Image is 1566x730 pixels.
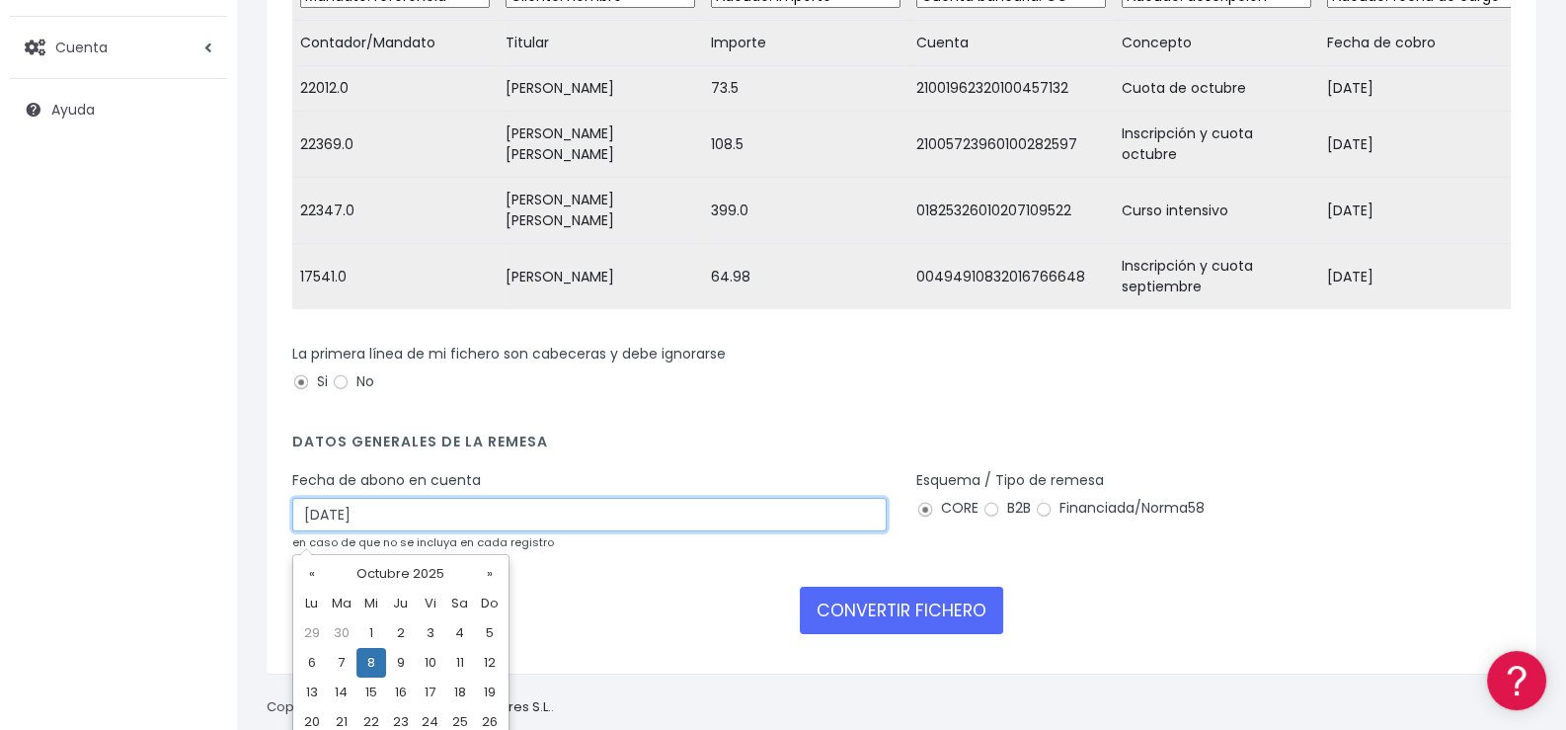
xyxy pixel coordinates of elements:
td: 399.0 [703,178,908,244]
td: Curso intensivo [1114,178,1319,244]
td: 13 [297,678,327,707]
label: Esquema / Tipo de remesa [916,470,1104,491]
td: 3 [416,618,445,648]
th: « [297,559,327,589]
td: 11 [445,648,475,678]
td: 1 [356,618,386,648]
td: 2 [386,618,416,648]
td: Inscripción y cuota octubre [1114,112,1319,178]
td: Cuota de octubre [1114,66,1319,112]
label: Si [292,371,328,392]
td: 10 [416,648,445,678]
td: [DATE] [1319,244,1525,310]
td: Inscripción y cuota septiembre [1114,244,1319,310]
label: No [332,371,374,392]
td: 8 [356,648,386,678]
td: 12 [475,648,505,678]
th: Octubre 2025 [327,559,475,589]
td: 4 [445,618,475,648]
label: B2B [982,498,1031,519]
td: [PERSON_NAME] [498,244,703,310]
td: 17541.0 [292,244,498,310]
label: CORE [916,498,979,519]
h4: Datos generales de la remesa [292,434,1511,460]
td: 22369.0 [292,112,498,178]
th: Do [475,589,505,618]
td: 9 [386,648,416,678]
td: Concepto [1114,21,1319,66]
td: 6 [297,648,327,678]
td: [PERSON_NAME] [PERSON_NAME] [498,178,703,244]
td: 64.98 [703,244,908,310]
td: [PERSON_NAME] [498,66,703,112]
td: Cuenta [908,21,1114,66]
p: Copyright © 2025 . [267,697,554,718]
label: La primera línea de mi fichero son cabeceras y debe ignorarse [292,344,726,365]
td: 29 [297,618,327,648]
td: 01825326010207109522 [908,178,1114,244]
td: 30 [327,618,356,648]
label: Financiada/Norma58 [1035,498,1205,519]
small: en caso de que no se incluya en cada registro [292,534,554,550]
td: 22347.0 [292,178,498,244]
a: Cuenta [10,27,227,68]
td: [DATE] [1319,66,1525,112]
th: Ju [386,589,416,618]
th: Sa [445,589,475,618]
td: Titular [498,21,703,66]
td: [DATE] [1319,112,1525,178]
td: 00494910832016766648 [908,244,1114,310]
td: 21001962320100457132 [908,66,1114,112]
td: 5 [475,618,505,648]
td: 17 [416,678,445,707]
a: Ayuda [10,89,227,130]
td: Fecha de cobro [1319,21,1525,66]
td: [DATE] [1319,178,1525,244]
td: 21005723960100282597 [908,112,1114,178]
th: Lu [297,589,327,618]
td: 16 [386,678,416,707]
td: 18 [445,678,475,707]
td: 73.5 [703,66,908,112]
button: CONVERTIR FICHERO [800,587,1003,634]
th: Ma [327,589,356,618]
span: Cuenta [55,37,108,56]
th: » [475,559,505,589]
th: Vi [416,589,445,618]
td: 108.5 [703,112,908,178]
td: 19 [475,678,505,707]
td: [PERSON_NAME] [PERSON_NAME] [498,112,703,178]
span: Ayuda [51,100,95,120]
td: 14 [327,678,356,707]
label: Fecha de abono en cuenta [292,470,481,491]
th: Mi [356,589,386,618]
td: 22012.0 [292,66,498,112]
td: 15 [356,678,386,707]
td: 7 [327,648,356,678]
td: Contador/Mandato [292,21,498,66]
td: Importe [703,21,908,66]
